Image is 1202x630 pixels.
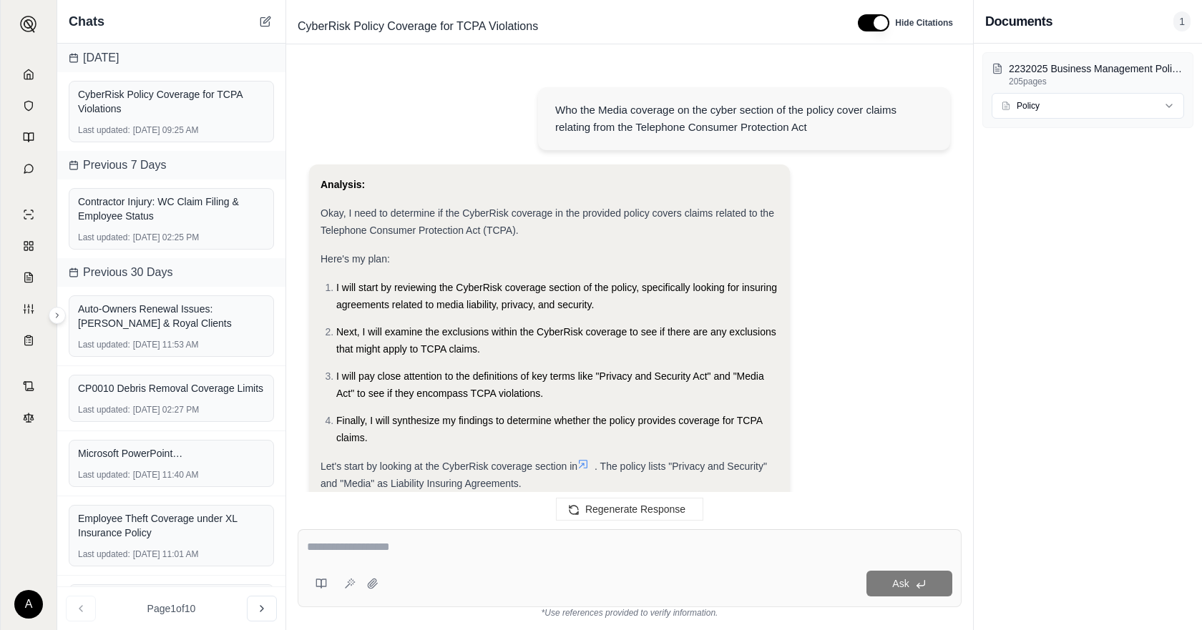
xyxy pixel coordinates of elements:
span: Here's my plan: [321,253,390,265]
a: Chat [9,154,48,183]
a: Documents Vault [9,92,48,120]
span: Microsoft PowerPoint - Revere Plastics RFP - [DATE]_updated (002) - Read-Only.pdf [78,446,185,461]
div: CyberRisk Policy Coverage for TCPA Violations [78,87,265,116]
span: Ask [892,578,909,589]
span: Chats [69,11,104,31]
button: Expand sidebar [14,10,43,39]
div: [DATE] 09:25 AM [78,124,265,136]
span: Last updated: [78,404,130,415]
a: Claim Coverage [9,263,48,292]
a: Contract Analysis [9,372,48,400]
span: Regenerate Response [585,503,685,515]
a: Home [9,60,48,89]
p: 2232025 Business Management Policy - DOLL, EPL, FID, CYB Policy - Insd Copy.pdf [1009,61,1184,76]
span: Last updated: [78,232,130,243]
span: Page 1 of 10 [147,601,196,616]
strong: Analysis: [321,179,365,190]
span: Next, I will examine the exclusions within the CyberRisk coverage to see if there are any exclusi... [336,326,776,355]
span: Last updated: [78,124,130,136]
a: Single Policy [9,200,48,229]
button: New Chat [257,13,274,30]
p: 205 pages [1009,76,1184,87]
span: Last updated: [78,469,130,481]
span: Okay, I need to determine if the CyberRisk coverage in the provided policy covers claims related ... [321,207,774,236]
div: CP0010 Debris Removal Coverage Limits [78,381,265,395]
a: Custom Report [9,295,48,323]
a: Policy Comparisons [9,232,48,260]
div: [DATE] [57,44,285,72]
span: Finally, I will synthesize my findings to determine whether the policy provides coverage for TCPA... [336,415,762,443]
div: Previous 30 Days [57,258,285,287]
div: Contractor Injury: WC Claim Filing & Employee Status [78,195,265,223]
span: Last updated: [78,339,130,350]
span: Last updated: [78,548,130,560]
span: Let's start by looking at the CyberRisk coverage section in [321,461,577,472]
div: [DATE] 02:25 PM [78,232,265,243]
a: Coverage Table [9,326,48,355]
span: Hide Citations [895,17,953,29]
div: [DATE] 11:40 AM [78,469,265,481]
div: [DATE] 11:53 AM [78,339,265,350]
div: Previous 7 Days [57,151,285,179]
div: Auto-Owners Renewal Issues: [PERSON_NAME] & Royal Clients [78,302,265,330]
div: Employee Theft Coverage under XL Insurance Policy [78,511,265,540]
div: [DATE] 02:27 PM [78,404,265,415]
button: Expand sidebar [49,307,66,324]
button: 2232025 Business Management Policy - DOLL, EPL, FID, CYB Policy - Insd Copy.pdf205pages [992,61,1184,87]
button: Ask [866,571,952,596]
div: A [14,590,43,619]
div: *Use references provided to verify information. [298,607,962,619]
span: I will pay close attention to the definitions of key terms like "Privacy and Security Act" and "M... [336,370,764,399]
span: . The policy lists "Privacy and Security" and "Media" as Liability Insuring Agreements. [321,461,767,489]
a: Prompt Library [9,123,48,152]
div: Edit Title [292,15,841,38]
a: Legal Search Engine [9,403,48,432]
button: Regenerate Response [556,498,703,521]
h3: Documents [985,11,1052,31]
span: CyberRisk Policy Coverage for TCPA Violations [292,15,544,38]
div: [DATE] 11:01 AM [78,548,265,560]
span: 1 [1173,11,1191,31]
div: Who the Media coverage on the cyber section of the policy cover claims relating from the Telephon... [555,102,933,136]
img: Expand sidebar [20,16,37,33]
span: I will start by reviewing the CyberRisk coverage section of the policy, specifically looking for ... [336,282,777,310]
